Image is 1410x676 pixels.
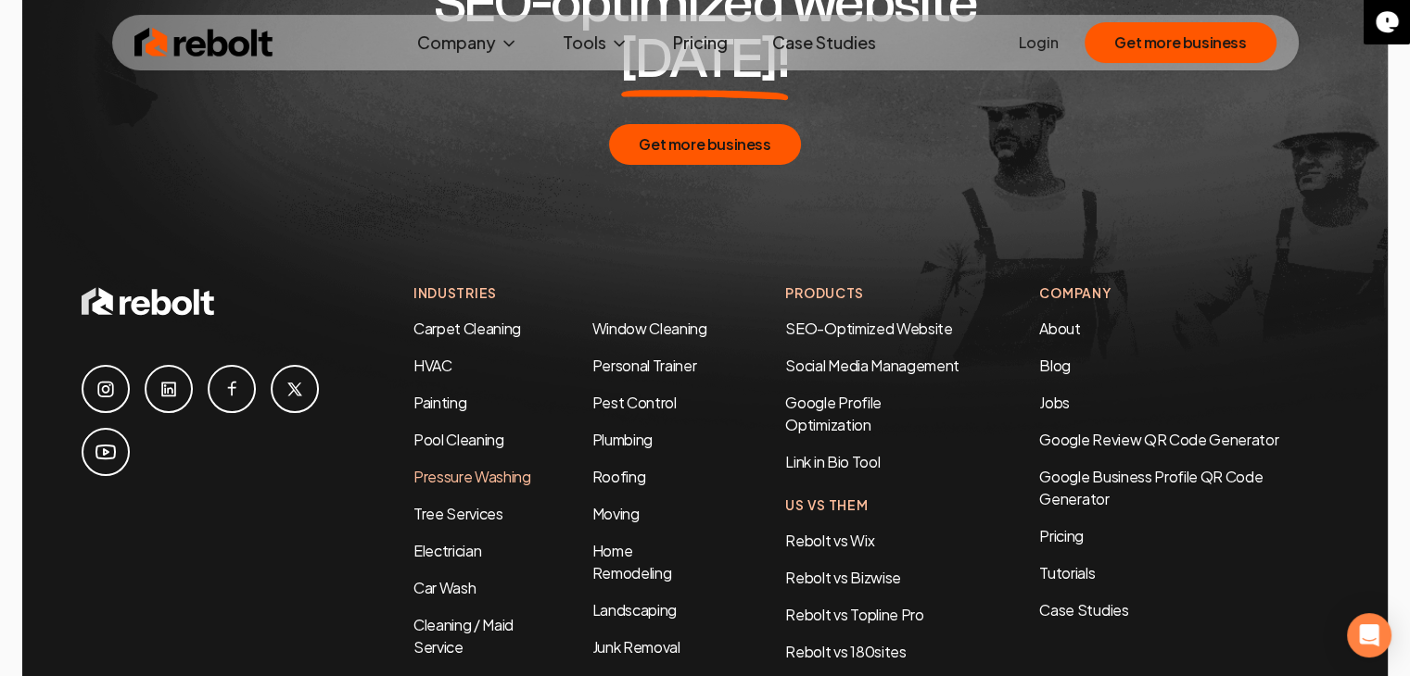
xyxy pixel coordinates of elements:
[785,568,901,587] a: Rebolt vs Bizwise
[413,283,711,303] h4: Industries
[658,24,743,61] a: Pricing
[1039,599,1328,621] a: Case Studies
[591,637,680,657] a: Junk Removal
[785,531,874,550] a: Rebolt vs Wix
[785,356,959,375] a: Social Media Management
[413,356,452,375] a: HVAC
[1039,393,1070,412] a: Jobs
[785,283,965,303] h4: Products
[1039,356,1071,375] a: Blog
[1039,467,1263,508] a: Google Business Profile QR Code Generator
[1039,283,1328,303] h4: Company
[591,356,696,375] a: Personal Trainer
[591,319,706,338] a: Window Cleaning
[785,495,965,515] h4: Us Vs Them
[785,393,882,434] a: Google Profile Optimization
[785,319,952,338] a: SEO-Optimized Website
[785,642,906,661] a: Rebolt vs 180sites
[591,541,671,582] a: Home Remodeling
[1019,31,1059,54] a: Login
[1039,319,1080,338] a: About
[413,467,531,486] a: Pressure Washing
[1039,525,1328,547] a: Pricing
[413,430,504,449] a: Pool Cleaning
[548,24,643,61] button: Tools
[413,393,466,412] a: Painting
[591,430,652,449] a: Plumbing
[609,124,800,165] button: Get more business
[1039,430,1278,449] a: Google Review QR Code Generator
[785,605,923,624] a: Rebolt vs Topline Pro
[785,452,880,471] a: Link in Bio Tool
[591,467,645,486] a: Roofing
[402,24,533,61] button: Company
[621,31,789,87] span: [DATE]!
[591,600,676,620] a: Landscaping
[591,504,639,523] a: Moving
[591,393,676,412] a: Pest Control
[1347,613,1391,657] div: Open Intercom Messenger
[413,615,514,657] a: Cleaning / Maid Service
[413,541,481,560] a: Electrician
[1085,22,1276,63] button: Get more business
[757,24,891,61] a: Case Studies
[134,24,273,61] img: Rebolt Logo
[1039,562,1328,584] a: Tutorials
[413,504,503,523] a: Tree Services
[413,578,476,597] a: Car Wash
[413,319,521,338] a: Carpet Cleaning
